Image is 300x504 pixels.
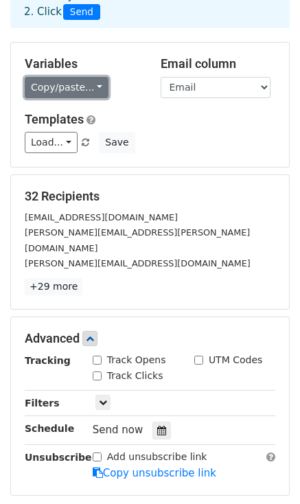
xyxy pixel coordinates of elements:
strong: Tracking [25,355,71,366]
h5: Advanced [25,331,275,346]
strong: Schedule [25,423,74,434]
small: [PERSON_NAME][EMAIL_ADDRESS][PERSON_NAME][DOMAIN_NAME] [25,227,250,253]
span: Send now [93,424,143,436]
a: Copy unsubscribe link [93,467,216,479]
label: UTM Codes [209,353,262,367]
span: Send [63,4,100,21]
a: Copy/paste... [25,77,108,98]
button: Save [99,132,135,153]
strong: Filters [25,398,60,409]
strong: Unsubscribe [25,452,92,463]
h5: Email column [161,56,276,71]
a: Load... [25,132,78,153]
label: Track Opens [107,353,166,367]
label: Track Clicks [107,369,163,383]
small: [PERSON_NAME][EMAIL_ADDRESS][DOMAIN_NAME] [25,258,251,268]
label: Add unsubscribe link [107,450,207,464]
h5: 32 Recipients [25,189,275,204]
a: Templates [25,112,84,126]
h5: Variables [25,56,140,71]
iframe: Chat Widget [231,438,300,504]
small: [EMAIL_ADDRESS][DOMAIN_NAME] [25,212,178,222]
a: +29 more [25,278,82,295]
